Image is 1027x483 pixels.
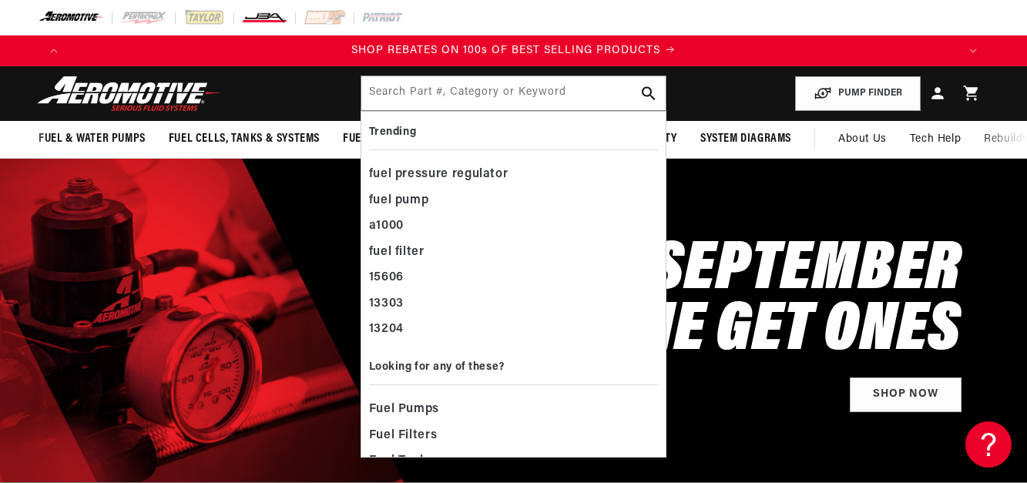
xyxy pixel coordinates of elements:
[369,213,659,240] div: a1000
[343,131,433,147] span: Fuel Regulators
[795,76,921,111] button: PUMP FINDER
[169,131,320,147] span: Fuel Cells, Tanks & Systems
[69,42,958,59] a: SHOP REBATES ON 100s OF BEST SELLING PRODUCTS
[27,121,157,157] summary: Fuel & Water Pumps
[827,121,898,158] a: About Us
[838,133,887,145] span: About Us
[351,45,660,56] span: SHOP REBATES ON 100s OF BEST SELLING PRODUCTS
[632,76,666,110] button: search button
[850,377,962,412] a: Shop Now
[369,188,659,214] div: fuel pump
[69,42,958,59] div: 3 of 4
[331,121,445,157] summary: Fuel Regulators
[361,76,666,110] input: Search by Part Number, Category or Keyword
[39,131,146,147] span: Fuel & Water Pumps
[39,35,69,66] button: Translation missing: en.sections.announcements.previous_announcement
[486,241,962,363] h2: SHOP SEPTEMBER BUY ONE GET ONES
[700,131,791,147] span: System Diagrams
[369,291,659,317] div: 13303
[369,265,659,291] div: 15606
[898,121,972,158] summary: Tech Help
[369,451,434,472] span: Fuel Tanks
[910,131,961,148] span: Tech Help
[369,425,438,447] span: Fuel Filters
[369,240,659,266] div: fuel filter
[689,121,803,157] summary: System Diagrams
[157,121,331,157] summary: Fuel Cells, Tanks & Systems
[369,361,505,373] b: Looking for any of these?
[369,126,416,138] b: Trending
[958,35,988,66] button: Translation missing: en.sections.announcements.next_announcement
[69,42,958,59] div: Announcement
[369,317,659,343] div: 13204
[369,162,659,188] div: fuel pressure regulator
[369,399,439,421] span: Fuel Pumps
[33,75,226,112] img: Aeromotive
